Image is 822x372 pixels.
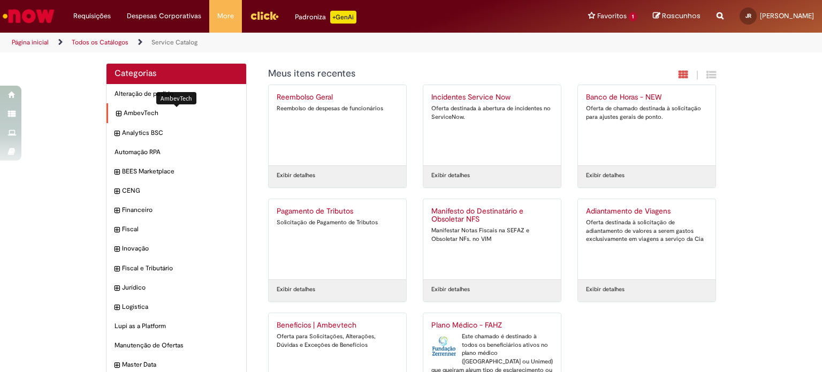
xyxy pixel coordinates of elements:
div: Automação RPA [106,142,246,162]
a: Reembolso Geral Reembolso de despesas de funcionários [269,85,406,165]
i: expandir categoria Analytics BSC [115,128,119,139]
h2: Categorias [115,69,238,79]
div: expandir categoria AmbevTech AmbevTech [106,103,246,123]
i: expandir categoria Logistica [115,302,119,313]
div: expandir categoria Fiscal e Tributário Fiscal e Tributário [106,259,246,278]
div: Reembolso de despesas de funcionários [277,104,398,113]
span: | [696,69,698,81]
div: Lupi as a Platform [106,316,246,336]
a: Exibir detalhes [586,285,625,294]
div: Alteração de pedido [106,84,246,104]
a: Incidentes Service Now Oferta destinada à abertura de incidentes no ServiceNow. [423,85,561,165]
i: expandir categoria Inovação [115,244,119,255]
div: Oferta para Solicitações, Alterações, Dúvidas e Exceções de Benefícios [277,332,398,349]
div: expandir categoria Logistica Logistica [106,297,246,317]
span: Financeiro [122,206,238,215]
span: BEES Marketplace [122,167,238,176]
span: [PERSON_NAME] [760,11,814,20]
span: Inovação [122,244,238,253]
p: +GenAi [330,11,356,24]
div: AmbevTech [156,92,196,104]
img: click_logo_yellow_360x200.png [250,7,279,24]
i: expandir categoria Fiscal e Tributário [115,264,119,275]
i: expandir categoria Financeiro [115,206,119,216]
h2: Adiantamento de Viagens [586,207,707,216]
span: Automação RPA [115,148,238,157]
span: Master Data [122,360,238,369]
a: Exibir detalhes [431,285,470,294]
div: expandir categoria Inovação Inovação [106,239,246,259]
div: Solicitação de Pagamento de Tributos [277,218,398,227]
h2: Banco de Horas - NEW [586,93,707,102]
a: Rascunhos [653,11,701,21]
div: expandir categoria Fiscal Fiscal [106,219,246,239]
div: expandir categoria BEES Marketplace BEES Marketplace [106,162,246,181]
span: Requisições [73,11,111,21]
span: Fiscal [122,225,238,234]
img: Plano Médico - FAHZ [431,332,456,359]
span: AmbevTech [124,109,238,118]
span: 1 [629,12,637,21]
div: Oferta destinada à abertura de incidentes no ServiceNow. [431,104,553,121]
i: expandir categoria Jurídico [115,283,119,294]
span: Fiscal e Tributário [122,264,238,273]
a: Manifesto do Destinatário e Obsoletar NFS Manifestar Notas Fiscais na SEFAZ e Obsoletar NFs. no VIM [423,199,561,279]
div: expandir categoria CENG CENG [106,181,246,201]
span: Rascunhos [662,11,701,21]
span: Lupi as a Platform [115,322,238,331]
a: Exibir detalhes [277,171,315,180]
h2: Incidentes Service Now [431,93,553,102]
a: Adiantamento de Viagens Oferta destinada à solicitação de adiantamento de valores a serem gastos ... [578,199,716,279]
i: expandir categoria Fiscal [115,225,119,236]
a: Exibir detalhes [586,171,625,180]
div: expandir categoria Analytics BSC Analytics BSC [106,123,246,143]
i: Exibição em cartão [679,70,688,80]
i: expandir categoria BEES Marketplace [115,167,119,178]
a: Exibir detalhes [277,285,315,294]
div: expandir categoria Financeiro Financeiro [106,200,246,220]
a: Exibir detalhes [431,171,470,180]
h2: Pagamento de Tributos [277,207,398,216]
span: Analytics BSC [122,128,238,138]
span: Favoritos [597,11,627,21]
div: Manifestar Notas Fiscais na SEFAZ e Obsoletar NFs. no VIM [431,226,553,243]
i: Exibição de grade [706,70,716,80]
span: JR [745,12,751,19]
span: Logistica [122,302,238,312]
a: Página inicial [12,38,49,47]
h2: Benefícios | Ambevtech [277,321,398,330]
a: Pagamento de Tributos Solicitação de Pagamento de Tributos [269,199,406,279]
span: Manutenção de Ofertas [115,341,238,350]
h2: Reembolso Geral [277,93,398,102]
div: Oferta destinada à solicitação de adiantamento de valores a serem gastos exclusivamente em viagen... [586,218,707,244]
div: Manutenção de Ofertas [106,336,246,355]
i: expandir categoria AmbevTech [116,109,121,119]
span: Despesas Corporativas [127,11,201,21]
a: Service Catalog [151,38,197,47]
div: Oferta de chamado destinada à solicitação para ajustes gerais de ponto. [586,104,707,121]
h2: Plano Médico - FAHZ [431,321,553,330]
img: ServiceNow [1,5,56,27]
a: Todos os Catálogos [72,38,128,47]
ul: Trilhas de página [8,33,540,52]
i: expandir categoria Master Data [115,360,119,371]
span: More [217,11,234,21]
i: expandir categoria CENG [115,186,119,197]
a: Banco de Horas - NEW Oferta de chamado destinada à solicitação para ajustes gerais de ponto. [578,85,716,165]
div: Padroniza [295,11,356,24]
div: expandir categoria Jurídico Jurídico [106,278,246,298]
span: CENG [122,186,238,195]
span: Jurídico [122,283,238,292]
h1: {"description":"","title":"Meus itens recentes"} Categoria [268,69,600,79]
span: Alteração de pedido [115,89,238,98]
h2: Manifesto do Destinatário e Obsoletar NFS [431,207,553,224]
